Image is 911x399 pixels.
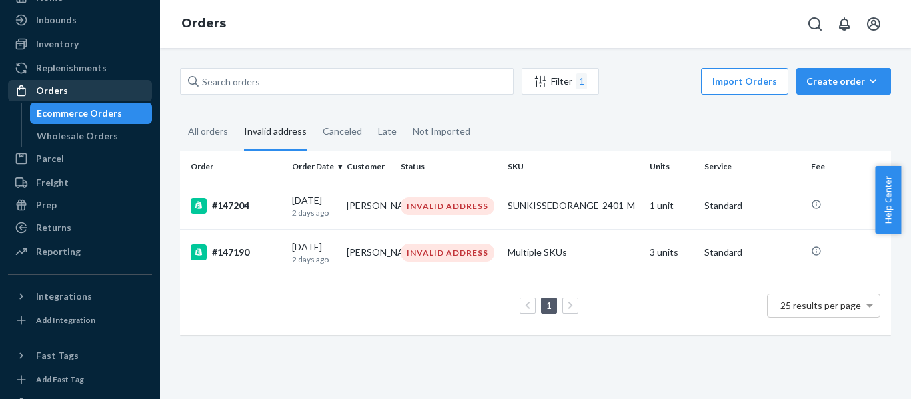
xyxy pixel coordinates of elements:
p: 2 days ago [292,254,336,265]
th: Units [644,151,699,183]
button: Integrations [8,286,152,307]
a: Inventory [8,33,152,55]
th: Order Date [287,151,341,183]
th: Service [699,151,806,183]
div: Create order [806,75,881,88]
span: 25 results per page [780,300,861,311]
div: 1 [576,73,587,89]
a: Add Fast Tag [8,372,152,388]
div: Ecommerce Orders [37,107,122,120]
div: Integrations [36,290,92,303]
p: Standard [704,246,800,259]
div: Wholesale Orders [37,129,118,143]
a: Returns [8,217,152,238]
div: All orders [188,114,228,149]
th: Fee [806,151,891,183]
div: Add Fast Tag [36,374,84,385]
p: Standard [704,199,800,212]
div: Add Integration [36,314,95,326]
button: Open Search Box [802,11,828,37]
div: #147204 [191,198,281,214]
a: Reporting [8,241,152,262]
a: Wholesale Orders [30,125,153,147]
div: Canceled [323,114,362,149]
th: Order [180,151,287,183]
input: Search orders [180,68,514,95]
p: 2 days ago [292,207,336,218]
div: Freight [36,176,69,189]
div: Inventory [36,37,79,51]
div: Replenishments [36,61,107,75]
a: Replenishments [8,57,152,79]
a: Orders [8,80,152,101]
a: Ecommerce Orders [30,103,153,124]
div: Inbounds [36,13,77,27]
td: Multiple SKUs [502,229,644,276]
div: [DATE] [292,240,336,265]
div: SUNKISSEDORANGE-2401-M [508,199,639,212]
td: 3 units [644,229,699,276]
div: Prep [36,199,57,212]
div: Invalid address [244,114,307,151]
th: SKU [502,151,644,183]
div: Late [378,114,397,149]
button: Create order [796,68,891,95]
button: Help Center [875,166,901,234]
div: Fast Tags [36,349,79,362]
div: Orders [36,84,68,97]
div: Parcel [36,152,64,165]
button: Filter [522,68,599,95]
a: Inbounds [8,9,152,31]
a: Freight [8,172,152,193]
td: [PERSON_NAME] [341,183,396,229]
a: Parcel [8,148,152,169]
button: Fast Tags [8,345,152,366]
td: [PERSON_NAME] [341,229,396,276]
a: Orders [181,16,226,31]
a: Prep [8,195,152,216]
button: Open account menu [860,11,887,37]
div: #147190 [191,244,281,260]
div: Returns [36,221,71,234]
button: Open notifications [831,11,858,37]
div: Filter [522,73,598,89]
div: INVALID ADDRESS [401,244,494,262]
ol: breadcrumbs [171,5,237,43]
a: Page 1 is your current page [544,300,554,311]
td: 1 unit [644,183,699,229]
div: [DATE] [292,194,336,218]
div: Reporting [36,245,81,258]
div: Customer [347,161,391,172]
div: Not Imported [413,114,470,149]
th: Status [395,151,502,183]
a: Add Integration [8,312,152,328]
div: INVALID ADDRESS [401,197,494,215]
button: Import Orders [701,68,788,95]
